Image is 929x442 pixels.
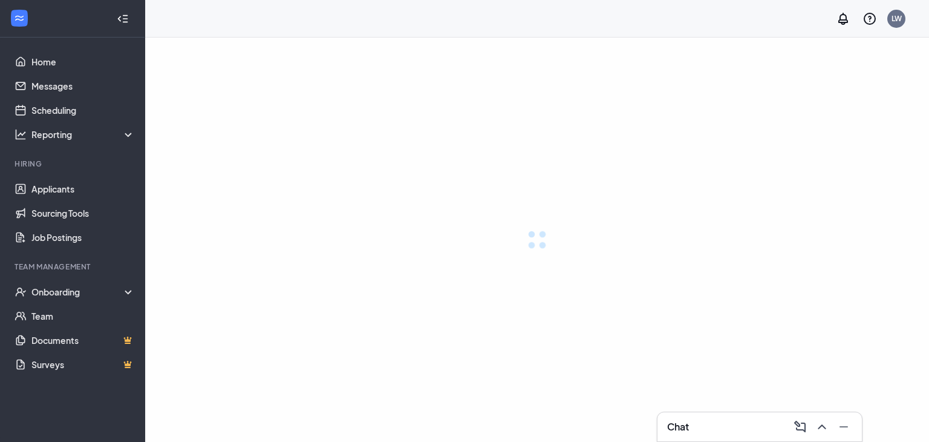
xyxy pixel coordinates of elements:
[31,98,135,122] a: Scheduling
[15,262,132,272] div: Team Management
[15,159,132,169] div: Hiring
[815,420,829,434] svg: ChevronUp
[31,74,135,98] a: Messages
[13,12,25,24] svg: WorkstreamLogo
[862,12,877,26] svg: QuestionInfo
[31,304,135,328] a: Team
[117,13,129,25] svg: Collapse
[15,286,27,298] svg: UserCheck
[833,417,852,437] button: Minimize
[793,420,807,434] svg: ComposeMessage
[892,13,902,24] div: LW
[31,225,135,249] a: Job Postings
[667,420,689,434] h3: Chat
[836,420,851,434] svg: Minimize
[789,417,809,437] button: ComposeMessage
[31,128,135,140] div: Reporting
[31,286,135,298] div: Onboarding
[15,128,27,140] svg: Analysis
[811,417,830,437] button: ChevronUp
[836,12,850,26] svg: Notifications
[31,201,135,225] a: Sourcing Tools
[31,352,135,377] a: SurveysCrown
[31,177,135,201] a: Applicants
[31,328,135,352] a: DocumentsCrown
[31,50,135,74] a: Home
